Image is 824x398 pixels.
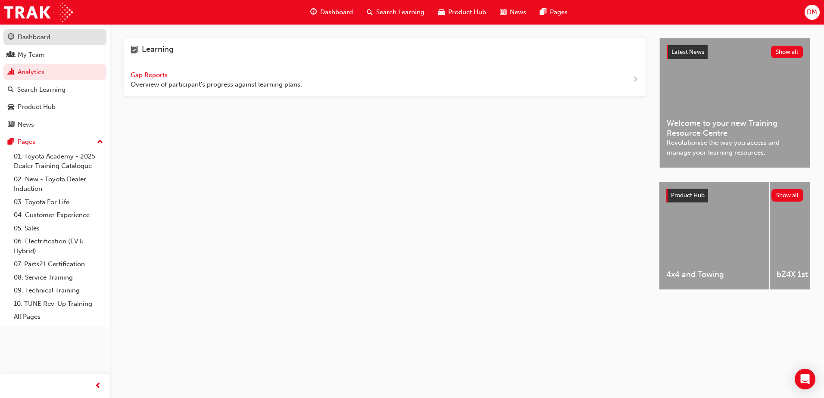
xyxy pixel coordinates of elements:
[659,182,769,289] a: 4x4 and Towing
[10,173,106,196] a: 02. New - Toyota Dealer Induction
[18,137,35,147] div: Pages
[771,189,804,202] button: Show all
[671,48,704,56] span: Latest News
[10,196,106,209] a: 03. Toyota For Life
[8,68,14,76] span: chart-icon
[448,7,486,17] span: Product Hub
[18,102,56,112] div: Product Hub
[10,235,106,258] a: 06. Electrification (EV & Hybrid)
[10,208,106,222] a: 04. Customer Experience
[8,51,14,59] span: people-icon
[8,121,14,129] span: news-icon
[533,3,574,21] a: pages-iconPages
[376,7,424,17] span: Search Learning
[3,28,106,134] button: DashboardMy TeamAnalyticsSearch LearningProduct HubNews
[10,284,106,297] a: 09. Technical Training
[124,63,646,97] a: Gap Reports Overview of participant's progress against learning plans.next-icon
[659,38,810,168] a: Latest NewsShow allWelcome to your new Training Resource CentreRevolutionise the way you access a...
[3,29,106,45] a: Dashboard
[10,150,106,173] a: 01. Toyota Academy - 2025 Dealer Training Catalogue
[360,3,431,21] a: search-iconSearch Learning
[367,7,373,18] span: search-icon
[8,138,14,146] span: pages-icon
[438,7,445,18] span: car-icon
[3,99,106,115] a: Product Hub
[4,3,73,22] img: Trak
[493,3,533,21] a: news-iconNews
[97,137,103,148] span: up-icon
[431,3,493,21] a: car-iconProduct Hub
[320,7,353,17] span: Dashboard
[95,381,101,392] span: prev-icon
[3,82,106,98] a: Search Learning
[10,297,106,311] a: 10. TUNE Rev-Up Training
[771,46,803,58] button: Show all
[3,47,106,63] a: My Team
[671,192,705,199] span: Product Hub
[10,222,106,235] a: 05. Sales
[10,310,106,323] a: All Pages
[10,258,106,271] a: 07. Parts21 Certification
[131,45,138,56] span: learning-icon
[131,80,302,90] span: Overview of participant's progress against learning plans.
[131,71,169,79] span: Gap Reports
[18,50,45,60] div: My Team
[667,138,803,157] span: Revolutionise the way you access and manage your learning resources.
[3,134,106,150] button: Pages
[540,7,546,18] span: pages-icon
[795,369,815,389] div: Open Intercom Messenger
[3,117,106,133] a: News
[17,85,66,95] div: Search Learning
[8,103,14,111] span: car-icon
[303,3,360,21] a: guage-iconDashboard
[500,7,506,18] span: news-icon
[8,34,14,41] span: guage-icon
[666,270,762,280] span: 4x4 and Towing
[3,64,106,80] a: Analytics
[667,45,803,59] a: Latest NewsShow all
[805,5,820,20] button: DM
[142,45,174,56] h4: Learning
[807,7,817,17] span: DM
[667,118,803,138] span: Welcome to your new Training Resource Centre
[18,32,50,42] div: Dashboard
[10,271,106,284] a: 08. Service Training
[510,7,526,17] span: News
[310,7,317,18] span: guage-icon
[18,120,34,130] div: News
[666,189,803,202] a: Product HubShow all
[550,7,568,17] span: Pages
[632,75,639,85] span: next-icon
[8,86,14,94] span: search-icon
